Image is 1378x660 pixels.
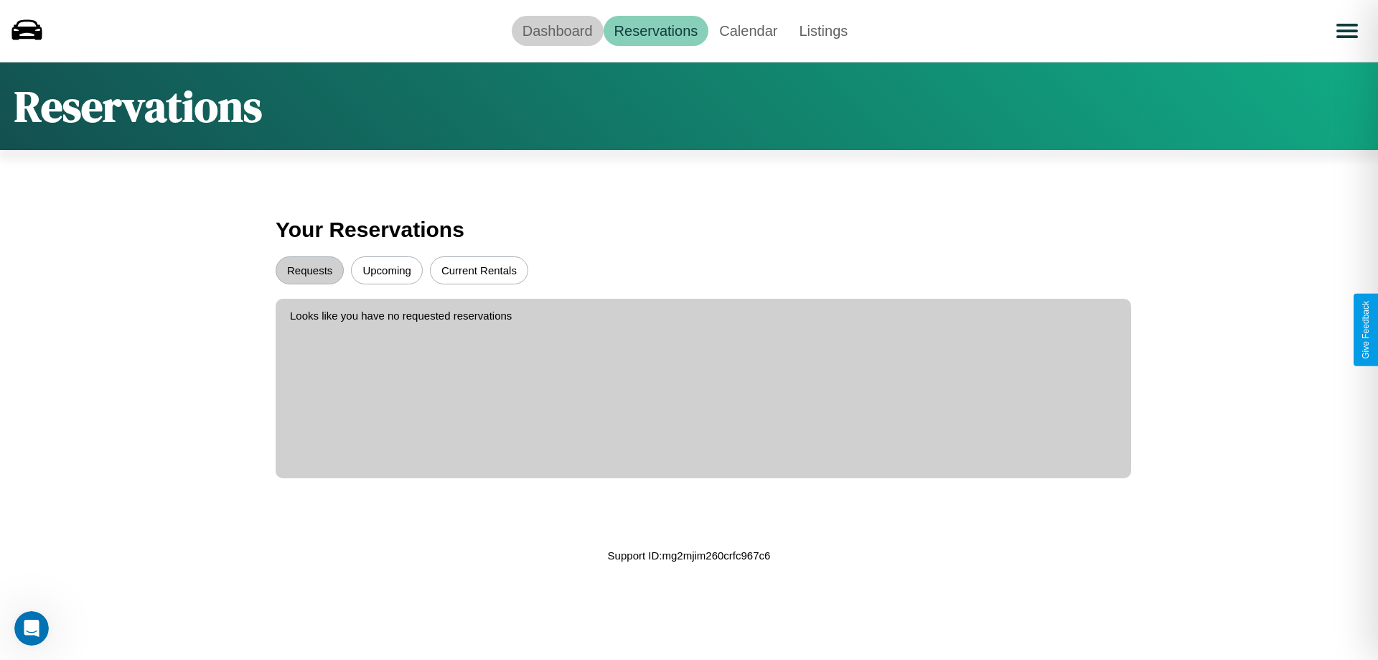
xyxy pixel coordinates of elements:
[276,256,344,284] button: Requests
[708,16,788,46] a: Calendar
[276,210,1102,249] h3: Your Reservations
[14,611,49,646] iframe: Intercom live chat
[351,256,423,284] button: Upcoming
[608,546,771,565] p: Support ID: mg2mjim260crfc967c6
[788,16,858,46] a: Listings
[290,306,1117,325] p: Looks like you have no requested reservations
[512,16,604,46] a: Dashboard
[430,256,528,284] button: Current Rentals
[1361,301,1371,359] div: Give Feedback
[1327,11,1367,51] button: Open menu
[14,77,262,136] h1: Reservations
[604,16,709,46] a: Reservations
